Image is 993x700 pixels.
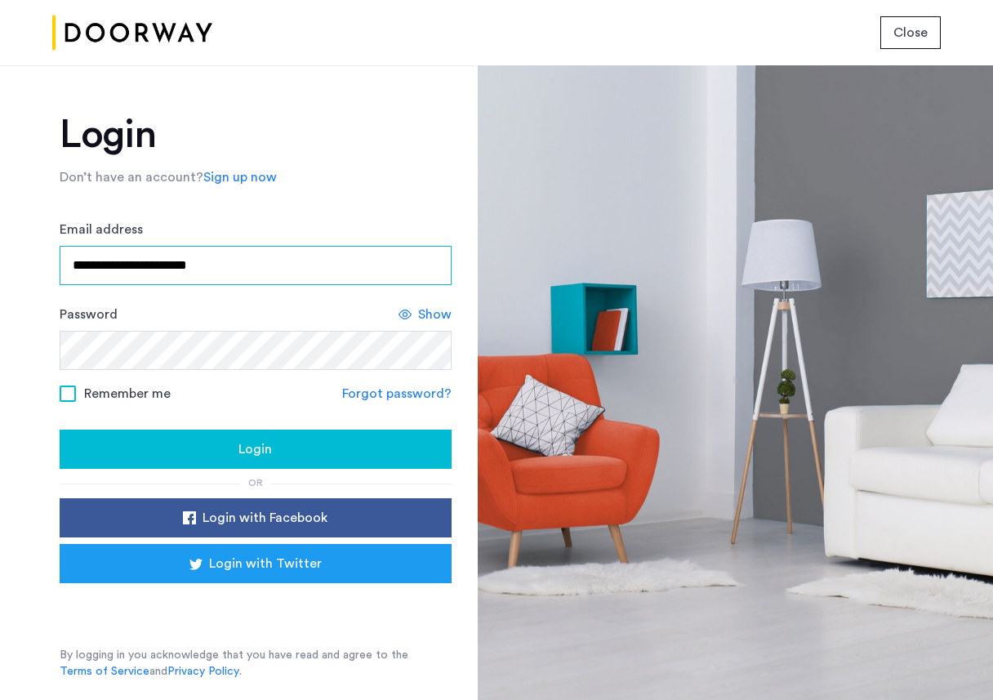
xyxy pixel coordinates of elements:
[60,115,452,154] h1: Login
[60,544,452,583] button: button
[60,430,452,469] button: button
[84,588,427,624] iframe: Sign in with Google Button
[880,16,941,49] button: button
[893,23,928,42] span: Close
[248,478,263,488] span: or
[167,663,239,680] a: Privacy Policy
[238,439,272,459] span: Login
[60,171,203,184] span: Don’t have an account?
[60,498,452,537] button: button
[60,647,452,680] p: By logging in you acknowledge that you have read and agree to the and .
[84,384,171,404] span: Remember me
[203,508,327,528] span: Login with Facebook
[209,554,322,573] span: Login with Twitter
[60,220,143,239] label: Email address
[52,2,212,64] img: logo
[418,305,452,324] span: Show
[203,167,277,187] a: Sign up now
[60,663,149,680] a: Terms of Service
[60,305,118,324] label: Password
[342,384,452,404] a: Forgot password?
